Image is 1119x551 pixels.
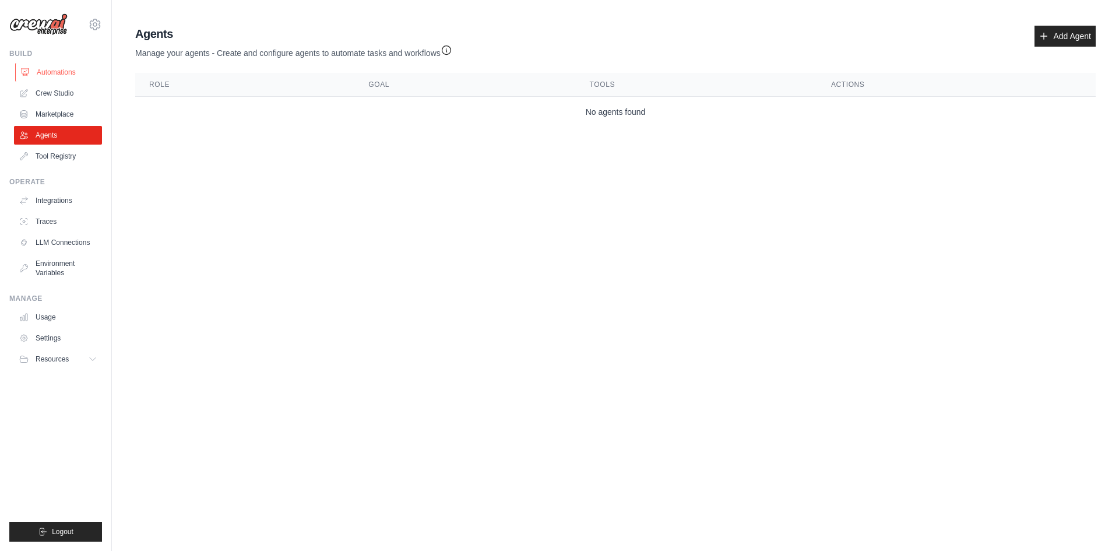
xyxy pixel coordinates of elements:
[15,63,103,82] a: Automations
[14,191,102,210] a: Integrations
[14,212,102,231] a: Traces
[135,73,354,97] th: Role
[14,233,102,252] a: LLM Connections
[14,254,102,282] a: Environment Variables
[14,329,102,348] a: Settings
[354,73,575,97] th: Goal
[1034,26,1096,47] a: Add Agent
[14,126,102,145] a: Agents
[817,73,1096,97] th: Actions
[576,73,817,97] th: Tools
[52,527,73,536] span: Logout
[14,350,102,368] button: Resources
[14,308,102,327] a: Usage
[135,42,452,59] p: Manage your agents - Create and configure agents to automate tasks and workflows
[9,177,102,187] div: Operate
[9,522,102,542] button: Logout
[9,49,102,58] div: Build
[135,26,452,42] h2: Agents
[14,84,102,103] a: Crew Studio
[9,13,68,36] img: Logo
[14,105,102,124] a: Marketplace
[9,294,102,303] div: Manage
[135,97,1096,128] td: No agents found
[36,355,69,364] span: Resources
[14,147,102,166] a: Tool Registry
